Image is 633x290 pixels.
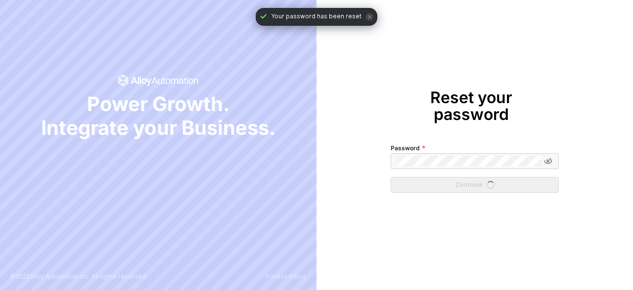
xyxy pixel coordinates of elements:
p: © 2025 Alloy Automation Inc. All rights reserved. [10,273,147,280]
label: Password [391,143,426,153]
span: Power Growth. Integrate your Business. [41,92,275,140]
button: Continueicon-loader [391,177,559,193]
span: Your password has been reset [271,12,362,22]
input: Password [397,156,542,167]
span: icon-success [118,74,199,86]
span: icon-check [260,12,268,20]
a: Privacy Policy [266,273,307,280]
span: icon-close [365,13,373,21]
h1: Reset your password [391,89,551,122]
